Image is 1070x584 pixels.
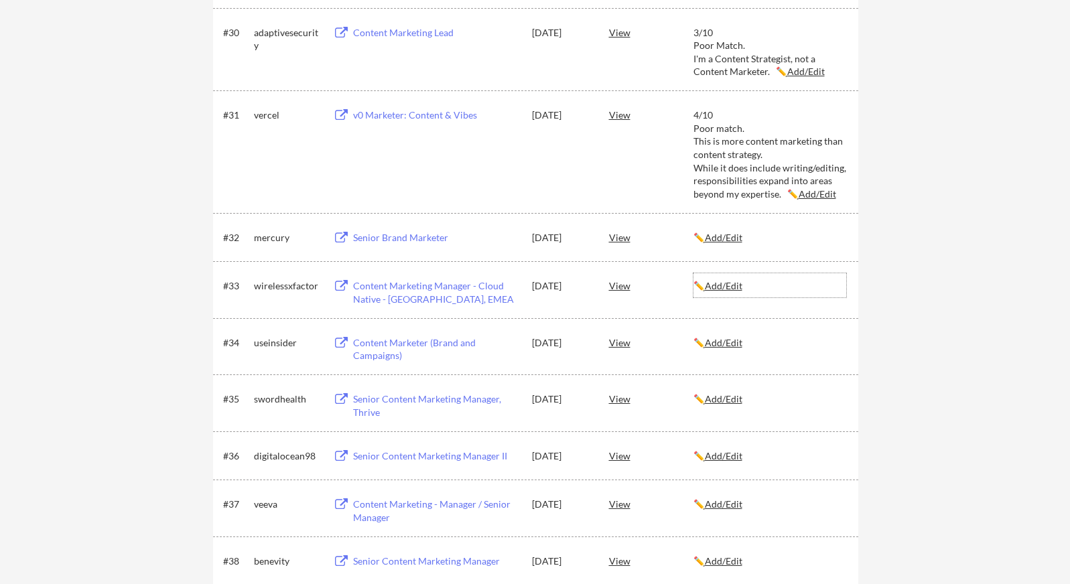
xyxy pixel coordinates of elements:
[532,449,591,463] div: [DATE]
[693,498,846,511] div: ✏️
[705,450,742,461] u: Add/Edit
[353,498,519,524] div: Content Marketing - Manager / Senior Manager
[609,20,693,44] div: View
[532,392,591,406] div: [DATE]
[609,443,693,467] div: View
[693,279,846,293] div: ✏️
[353,449,519,463] div: Senior Content Marketing Manager II
[693,392,846,406] div: ✏️
[693,336,846,350] div: ✏️
[705,280,742,291] u: Add/Edit
[532,279,591,293] div: [DATE]
[693,449,846,463] div: ✏️
[223,555,249,568] div: #38
[705,232,742,243] u: Add/Edit
[705,337,742,348] u: Add/Edit
[254,336,321,350] div: useinsider
[609,225,693,249] div: View
[254,108,321,122] div: vercel
[693,231,846,244] div: ✏️
[609,492,693,516] div: View
[223,231,249,244] div: #32
[254,449,321,463] div: digitalocean98
[693,108,846,200] div: 4/10 Poor match. This is more content marketing than content strategy. While it does include writ...
[353,392,519,419] div: Senior Content Marketing Manager, Thrive
[223,108,249,122] div: #31
[532,231,591,244] div: [DATE]
[532,26,591,40] div: [DATE]
[532,108,591,122] div: [DATE]
[223,279,249,293] div: #33
[693,26,846,78] div: 3/10 Poor Match. I'm a Content Strategist, not a Content Marketer. ✏️
[609,273,693,297] div: View
[609,330,693,354] div: View
[223,26,249,40] div: #30
[799,188,836,200] u: Add/Edit
[532,336,591,350] div: [DATE]
[254,231,321,244] div: mercury
[532,555,591,568] div: [DATE]
[705,555,742,567] u: Add/Edit
[254,498,321,511] div: veeva
[609,102,693,127] div: View
[254,555,321,568] div: benevity
[254,279,321,293] div: wirelessxfactor
[254,26,321,52] div: adaptivesecurity
[609,549,693,573] div: View
[705,498,742,510] u: Add/Edit
[353,555,519,568] div: Senior Content Marketing Manager
[353,26,519,40] div: Content Marketing Lead
[609,386,693,411] div: View
[223,449,249,463] div: #36
[223,392,249,406] div: #35
[254,392,321,406] div: swordhealth
[532,498,591,511] div: [DATE]
[223,498,249,511] div: #37
[353,231,519,244] div: Senior Brand Marketer
[353,279,519,305] div: Content Marketing Manager - Cloud Native - [GEOGRAPHIC_DATA], EMEA
[787,66,825,77] u: Add/Edit
[693,555,846,568] div: ✏️
[353,336,519,362] div: Content Marketer (Brand and Campaigns)
[223,336,249,350] div: #34
[705,393,742,405] u: Add/Edit
[353,108,519,122] div: v0 Marketer: Content & Vibes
